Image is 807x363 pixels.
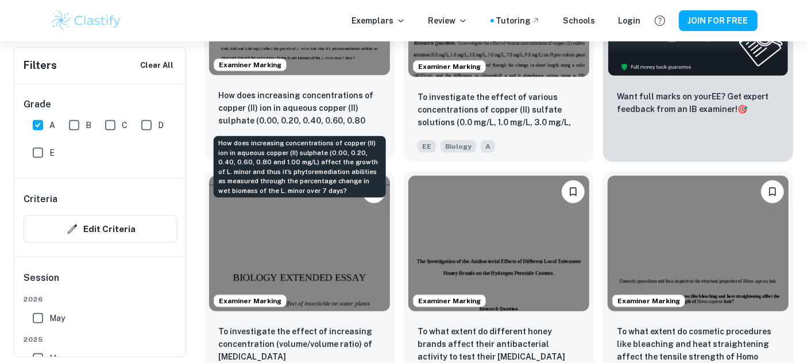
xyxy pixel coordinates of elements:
span: A [481,140,495,153]
h6: Criteria [24,192,57,206]
button: Edit Criteria [24,215,177,243]
span: 2026 [24,294,177,304]
a: Tutoring [496,14,540,27]
span: Examiner Marking [414,296,485,306]
button: Please log in to bookmark exemplars [562,180,585,203]
span: E [49,146,55,159]
h6: Filters [24,57,57,74]
img: Clastify logo [50,9,123,32]
span: C [122,119,128,132]
span: B [86,119,91,132]
a: Schools [563,14,596,27]
p: Want full marks on your EE ? Get expert feedback from an IB examiner! [617,90,779,115]
span: Examiner Marking [214,296,286,306]
a: Login [619,14,641,27]
span: D [158,119,164,132]
p: To investigate the effect of various concentrations of copper (II) sulfate solutions (0.0 mg/L, 1... [418,91,580,130]
button: Help and Feedback [650,11,670,30]
span: May [49,312,65,325]
span: 2025 [24,334,177,345]
h6: Session [24,271,177,294]
span: Biology [441,140,476,153]
img: Biology EE example thumbnail: To what extent do cosmetic procedures li [608,176,789,311]
img: Biology EE example thumbnail: To what extent do different honey brands [408,176,589,311]
span: A [49,119,55,132]
img: Biology EE example thumbnail: To investigate the effect of increasing [209,176,390,311]
button: JOIN FOR FREE [679,10,758,31]
button: Clear All [137,57,176,74]
div: How does increasing concentrations of copper (II) ion in aqueous copper (II) sulphate (0.00, 0.20... [214,136,386,198]
p: Review [428,14,468,27]
span: 🎯 [738,105,747,114]
p: Exemplars [352,14,406,27]
span: Examiner Marking [613,296,685,306]
button: Please log in to bookmark exemplars [761,180,784,203]
p: How does increasing concentrations of copper (II) ion in aqueous copper (II) sulphate (0.00, 0.20... [218,89,381,128]
h6: Grade [24,98,177,111]
span: EE [418,140,436,153]
span: Examiner Marking [214,60,286,70]
span: Examiner Marking [414,61,485,72]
